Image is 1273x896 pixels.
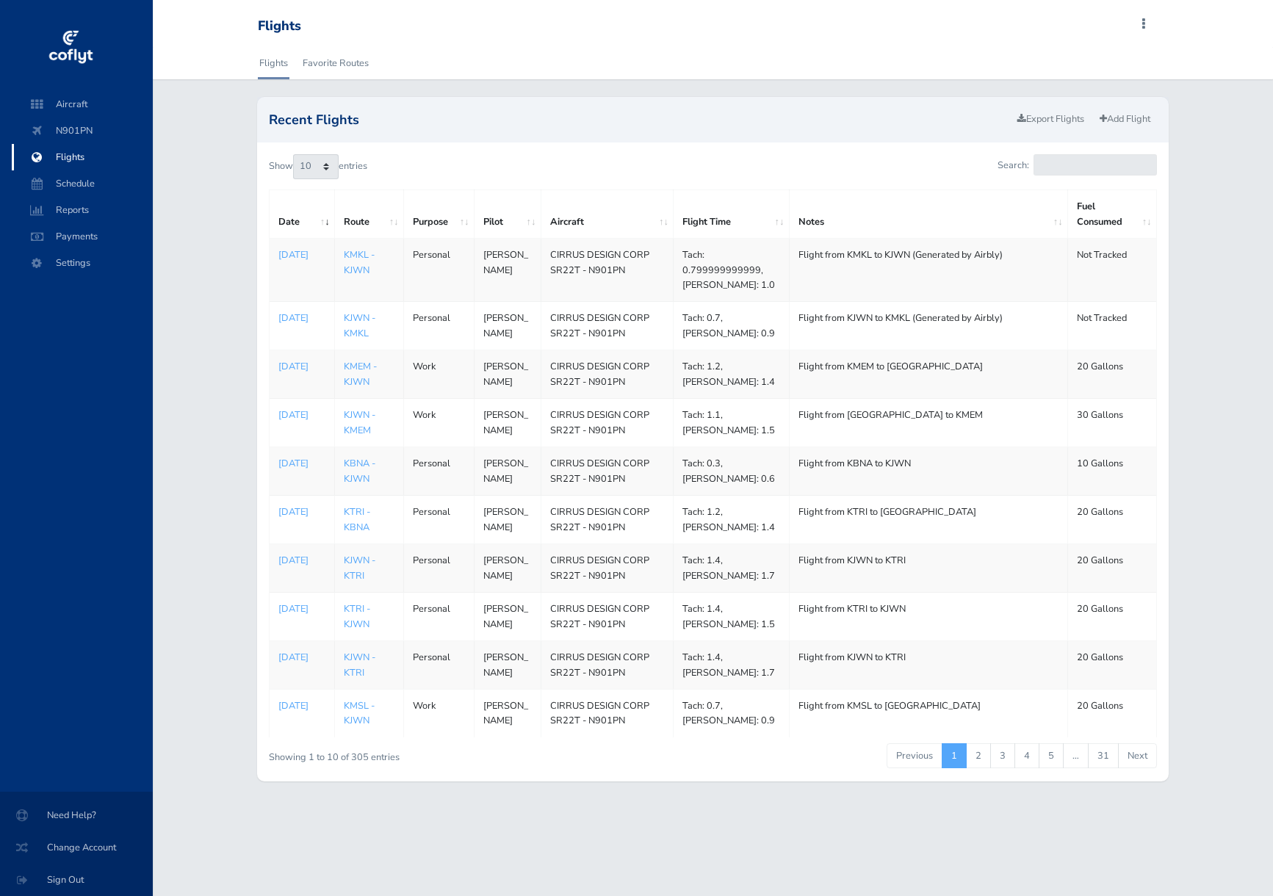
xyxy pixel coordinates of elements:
td: [PERSON_NAME] [474,593,541,641]
td: 30 Gallons [1067,399,1156,447]
div: Showing 1 to 10 of 305 entries [269,742,628,765]
td: [PERSON_NAME] [474,544,541,593]
th: Date: activate to sort column ascending [270,190,335,239]
a: 5 [1039,743,1064,768]
td: Tach: 1.4, [PERSON_NAME]: 1.7 [674,544,790,593]
td: Personal [403,302,474,350]
td: Flight from KJWN to KMKL (Generated by Airbly) [789,302,1067,350]
a: [DATE] [278,601,325,616]
span: Aircraft [26,91,138,118]
a: KMSL - KJWN [344,699,375,727]
td: [PERSON_NAME] [474,350,541,399]
td: Tach: 0.799999999999, [PERSON_NAME]: 1.0 [674,239,790,302]
a: [DATE] [278,553,325,568]
td: CIRRUS DESIGN CORP SR22T - N901PN [541,689,673,737]
th: Pilot: activate to sort column ascending [474,190,541,239]
a: [DATE] [278,248,325,262]
a: Export Flights [1011,109,1091,130]
span: Schedule [26,170,138,197]
a: 31 [1088,743,1119,768]
a: 3 [990,743,1015,768]
a: Add Flight [1093,109,1157,130]
td: Work [403,350,474,399]
a: KBNA - KJWN [344,457,375,485]
a: [DATE] [278,311,325,325]
span: Change Account [18,834,135,861]
td: Work [403,399,474,447]
td: [PERSON_NAME] [474,496,541,544]
td: [PERSON_NAME] [474,302,541,350]
td: [PERSON_NAME] [474,641,541,690]
td: Personal [403,544,474,593]
a: KTRI - KBNA [344,505,370,533]
span: Sign Out [18,867,135,893]
td: [PERSON_NAME] [474,689,541,737]
td: 10 Gallons [1067,447,1156,496]
div: Flights [258,18,301,35]
td: CIRRUS DESIGN CORP SR22T - N901PN [541,302,673,350]
td: Tach: 1.4, [PERSON_NAME]: 1.7 [674,641,790,690]
td: CIRRUS DESIGN CORP SR22T - N901PN [541,593,673,641]
a: [DATE] [278,650,325,665]
td: CIRRUS DESIGN CORP SR22T - N901PN [541,496,673,544]
th: Route: activate to sort column ascending [334,190,403,239]
td: Not Tracked [1067,239,1156,302]
td: Tach: 0.7, [PERSON_NAME]: 0.9 [674,689,790,737]
td: Personal [403,496,474,544]
td: CIRRUS DESIGN CORP SR22T - N901PN [541,350,673,399]
a: KJWN - KMEM [344,408,375,436]
td: [PERSON_NAME] [474,239,541,302]
th: Aircraft: activate to sort column ascending [541,190,673,239]
th: Flight Time: activate to sort column ascending [674,190,790,239]
td: 20 Gallons [1067,689,1156,737]
td: 20 Gallons [1067,641,1156,690]
a: [DATE] [278,456,325,471]
td: CIRRUS DESIGN CORP SR22T - N901PN [541,399,673,447]
td: Flight from KMSL to [GEOGRAPHIC_DATA] [789,689,1067,737]
label: Search: [998,154,1157,176]
td: Flight from KJWN to KTRI [789,544,1067,593]
a: Flights [258,47,289,79]
td: Tach: 1.1, [PERSON_NAME]: 1.5 [674,399,790,447]
td: Tach: 0.3, [PERSON_NAME]: 0.6 [674,447,790,496]
h2: Recent Flights [269,113,1011,126]
td: Flight from KBNA to KJWN [789,447,1067,496]
label: Show entries [269,154,367,179]
a: KJWN - KTRI [344,554,375,582]
td: Tach: 1.2, [PERSON_NAME]: 1.4 [674,350,790,399]
th: Purpose: activate to sort column ascending [403,190,474,239]
td: Tach: 1.4, [PERSON_NAME]: 1.5 [674,593,790,641]
select: Showentries [293,154,339,179]
a: [DATE] [278,698,325,713]
a: 1 [942,743,967,768]
td: Personal [403,447,474,496]
span: Payments [26,223,138,250]
td: Flight from [GEOGRAPHIC_DATA] to KMEM [789,399,1067,447]
span: Need Help? [18,802,135,828]
td: Not Tracked [1067,302,1156,350]
span: Settings [26,250,138,276]
a: KMKL - KJWN [344,248,375,276]
a: [DATE] [278,408,325,422]
a: Next [1118,743,1157,768]
td: Flight from KTRI to [GEOGRAPHIC_DATA] [789,496,1067,544]
td: CIRRUS DESIGN CORP SR22T - N901PN [541,641,673,690]
td: Flight from KMEM to [GEOGRAPHIC_DATA] [789,350,1067,399]
a: 4 [1014,743,1039,768]
a: [DATE] [278,359,325,374]
td: Flight from KJWN to KTRI [789,641,1067,690]
a: KMEM - KJWN [344,360,377,388]
td: CIRRUS DESIGN CORP SR22T - N901PN [541,544,673,593]
td: Flight from KMKL to KJWN (Generated by Airbly) [789,239,1067,302]
td: 20 Gallons [1067,496,1156,544]
th: Notes: activate to sort column ascending [789,190,1067,239]
p: [DATE] [278,505,325,519]
td: 20 Gallons [1067,593,1156,641]
td: CIRRUS DESIGN CORP SR22T - N901PN [541,447,673,496]
td: Personal [403,239,474,302]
